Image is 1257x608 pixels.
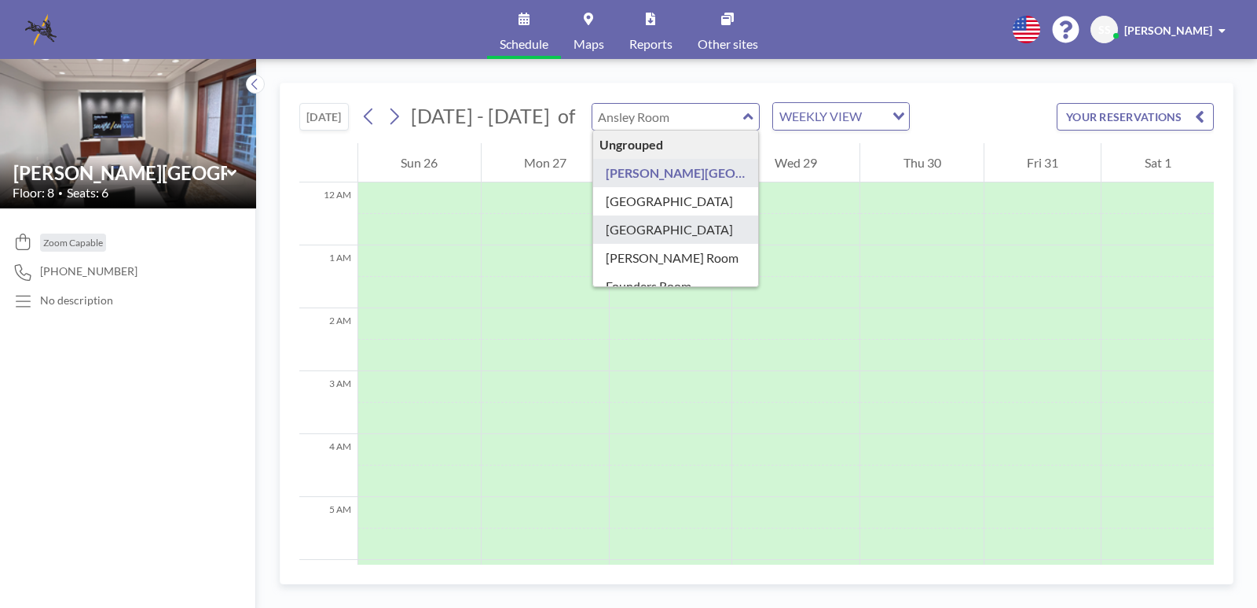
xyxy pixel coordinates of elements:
[358,143,481,182] div: Sun 26
[1101,143,1214,182] div: Sat 1
[40,293,113,308] div: No description
[592,104,743,130] input: Ansley Room
[500,38,548,50] span: Schedule
[558,104,575,128] span: of
[1124,24,1212,37] span: [PERSON_NAME]
[13,161,227,184] input: Ansley Room
[67,185,108,201] span: Seats: 6
[574,38,604,50] span: Maps
[1057,103,1214,131] button: YOUR RESERVATIONS
[593,272,759,300] div: Founders Room
[867,106,883,127] input: Search for option
[593,244,759,272] div: [PERSON_NAME] Room
[299,497,357,560] div: 5 AM
[984,143,1101,182] div: Fri 31
[593,159,759,187] div: [PERSON_NAME][GEOGRAPHIC_DATA]
[299,308,357,371] div: 2 AM
[776,106,865,127] span: WEEKLY VIEW
[43,237,103,249] span: Zoom Capable
[1098,23,1111,37] span: SS
[773,103,909,130] div: Search for option
[299,103,349,131] button: [DATE]
[299,371,357,434] div: 3 AM
[13,185,54,201] span: Floor: 8
[299,182,357,245] div: 12 AM
[732,143,860,182] div: Wed 29
[593,131,759,159] div: Ungrouped
[629,38,672,50] span: Reports
[58,188,63,198] span: •
[860,143,984,182] div: Thu 30
[593,216,759,244] div: [GEOGRAPHIC_DATA]
[25,14,57,46] img: organization-logo
[482,143,610,182] div: Mon 27
[593,187,759,216] div: [GEOGRAPHIC_DATA]
[411,104,550,127] span: [DATE] - [DATE]
[698,38,758,50] span: Other sites
[299,434,357,497] div: 4 AM
[40,264,137,278] span: [PHONE_NUMBER]
[299,245,357,308] div: 1 AM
